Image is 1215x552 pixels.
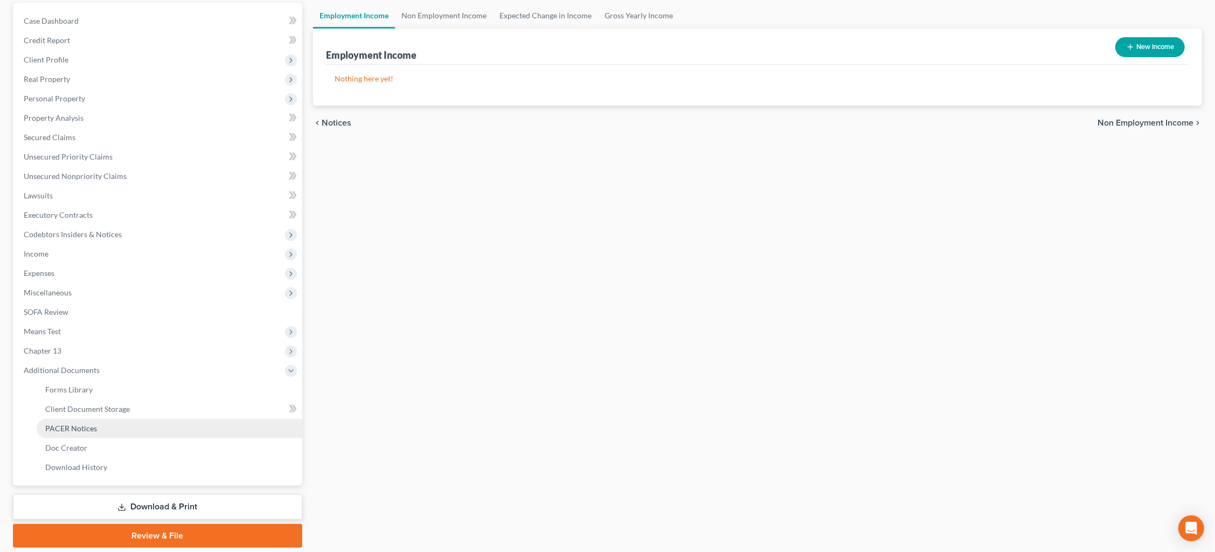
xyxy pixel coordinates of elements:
a: Download History [37,458,302,477]
a: Client Document Storage [37,399,302,419]
span: Secured Claims [24,133,75,142]
span: Non Employment Income [1098,119,1193,127]
span: Real Property [24,74,70,84]
span: Personal Property [24,94,85,103]
a: Lawsuits [15,186,302,205]
button: chevron_left Notices [313,119,351,127]
a: Doc Creator [37,438,302,458]
i: chevron_right [1193,119,1202,127]
a: PACER Notices [37,419,302,438]
p: Nothing here yet! [335,73,1181,84]
span: Expenses [24,268,54,278]
span: Forms Library [45,385,93,394]
span: Unsecured Nonpriority Claims [24,171,127,181]
span: Client Profile [24,55,68,64]
span: Codebtors Insiders & Notices [24,230,122,239]
button: New Income [1115,37,1185,57]
a: Gross Yearly Income [598,3,679,29]
span: PACER Notices [45,424,97,433]
span: Client Document Storage [45,404,130,413]
a: SOFA Review [15,302,302,322]
span: Means Test [24,327,61,336]
a: Credit Report [15,31,302,50]
a: Property Analysis [15,108,302,128]
span: Income [24,249,48,258]
span: Download History [45,463,107,472]
a: Review & File [13,524,302,548]
span: Case Dashboard [24,16,79,25]
span: Miscellaneous [24,288,72,297]
span: Credit Report [24,36,70,45]
span: Unsecured Priority Claims [24,152,113,161]
a: Unsecured Nonpriority Claims [15,167,302,186]
span: Property Analysis [24,113,84,122]
span: Chapter 13 [24,346,61,355]
a: Case Dashboard [15,11,302,31]
i: chevron_left [313,119,322,127]
a: Forms Library [37,380,302,399]
span: Doc Creator [45,443,87,452]
span: SOFA Review [24,307,68,316]
button: Non Employment Income chevron_right [1098,119,1202,127]
a: Non Employment Income [395,3,493,29]
a: Secured Claims [15,128,302,147]
span: Lawsuits [24,191,53,200]
div: Employment Income [326,49,416,61]
span: Executory Contracts [24,210,93,219]
span: Notices [322,119,351,127]
a: Employment Income [313,3,395,29]
div: Open Intercom Messenger [1178,515,1204,541]
span: Additional Documents [24,365,100,375]
a: Unsecured Priority Claims [15,147,302,167]
a: Executory Contracts [15,205,302,225]
a: Download & Print [13,494,302,520]
a: Expected Change in Income [493,3,598,29]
